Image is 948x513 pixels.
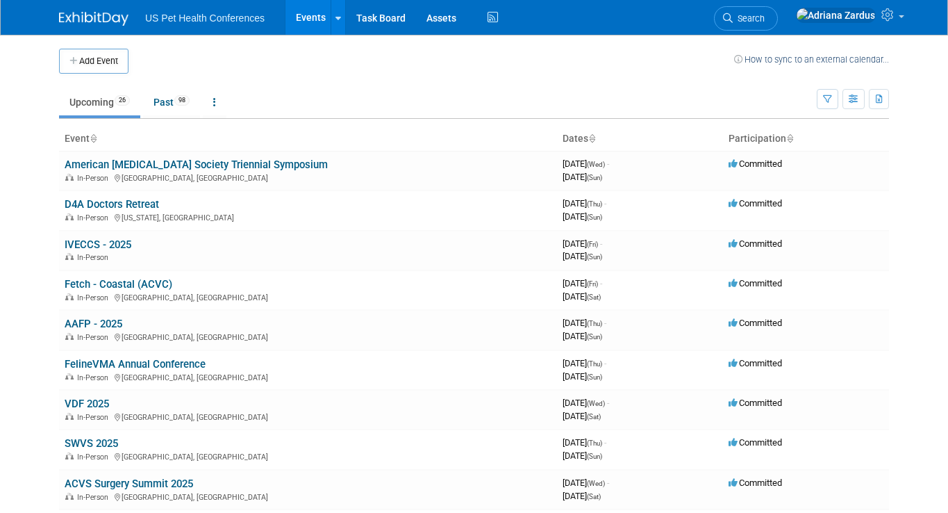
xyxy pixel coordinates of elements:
span: - [607,398,609,408]
div: [GEOGRAPHIC_DATA], [GEOGRAPHIC_DATA] [65,172,551,183]
span: [DATE] [563,172,602,182]
span: - [607,478,609,488]
span: Committed [729,358,782,368]
span: - [600,238,602,249]
span: Committed [729,318,782,328]
a: SWVS 2025 [65,437,118,450]
img: ExhibitDay [59,12,128,26]
span: In-Person [77,333,113,342]
span: [DATE] [563,158,609,169]
span: [DATE] [563,318,606,328]
span: (Thu) [587,439,602,447]
th: Participation [723,127,889,151]
th: Event [59,127,557,151]
a: Search [714,6,778,31]
div: [GEOGRAPHIC_DATA], [GEOGRAPHIC_DATA] [65,371,551,382]
img: In-Person Event [65,413,74,420]
span: [DATE] [563,251,602,261]
a: Past98 [143,89,200,115]
span: US Pet Health Conferences [145,13,265,24]
a: FelineVMA Annual Conference [65,358,206,370]
span: (Sun) [587,213,602,221]
img: In-Person Event [65,333,74,340]
span: (Sun) [587,373,602,381]
span: [DATE] [563,278,602,288]
a: VDF 2025 [65,398,109,410]
span: [DATE] [563,238,602,249]
div: [GEOGRAPHIC_DATA], [GEOGRAPHIC_DATA] [65,331,551,342]
div: [GEOGRAPHIC_DATA], [GEOGRAPHIC_DATA] [65,411,551,422]
a: American [MEDICAL_DATA] Society Triennial Symposium [65,158,328,171]
span: Search [733,13,765,24]
span: [DATE] [563,358,606,368]
img: In-Person Event [65,213,74,220]
span: [DATE] [563,411,601,421]
span: - [604,358,606,368]
a: Sort by Start Date [588,133,595,144]
span: (Sun) [587,453,602,460]
span: In-Person [77,174,113,183]
span: Committed [729,398,782,408]
span: (Fri) [587,241,598,248]
span: In-Person [77,493,113,502]
span: (Sat) [587,293,601,301]
span: [DATE] [563,331,602,341]
span: Committed [729,278,782,288]
span: Committed [729,437,782,448]
img: In-Person Event [65,174,74,181]
a: Fetch - Coastal (ACVC) [65,278,172,291]
span: [DATE] [563,398,609,408]
span: (Wed) [587,480,605,487]
a: IVECCS - 2025 [65,238,131,251]
span: [DATE] [563,291,601,302]
span: (Fri) [587,280,598,288]
span: (Thu) [587,320,602,327]
span: In-Person [77,253,113,262]
span: In-Person [77,373,113,382]
span: (Wed) [587,161,605,168]
a: AAFP - 2025 [65,318,122,330]
span: [DATE] [563,478,609,488]
div: [US_STATE], [GEOGRAPHIC_DATA] [65,211,551,222]
span: - [607,158,609,169]
span: (Thu) [587,360,602,368]
span: Committed [729,198,782,209]
a: How to sync to an external calendar... [734,54,889,65]
th: Dates [557,127,723,151]
img: In-Person Event [65,493,74,500]
img: In-Person Event [65,453,74,459]
span: (Sun) [587,333,602,341]
a: ACVS Surgery Summit 2025 [65,478,193,490]
span: - [604,198,606,209]
span: Committed [729,158,782,169]
span: [DATE] [563,450,602,461]
span: [DATE] [563,371,602,382]
span: [DATE] [563,491,601,501]
span: - [604,437,606,448]
div: [GEOGRAPHIC_DATA], [GEOGRAPHIC_DATA] [65,450,551,462]
span: (Wed) [587,400,605,407]
span: 98 [174,95,190,106]
span: (Sun) [587,253,602,261]
span: (Thu) [587,200,602,208]
a: D4A Doctors Retreat [65,198,159,211]
span: (Sat) [587,413,601,421]
span: (Sun) [587,174,602,181]
span: [DATE] [563,437,606,448]
div: [GEOGRAPHIC_DATA], [GEOGRAPHIC_DATA] [65,291,551,302]
a: Upcoming26 [59,89,140,115]
span: 26 [115,95,130,106]
span: Committed [729,238,782,249]
img: In-Person Event [65,253,74,260]
span: Committed [729,478,782,488]
span: [DATE] [563,211,602,222]
span: In-Person [77,293,113,302]
a: Sort by Event Name [90,133,97,144]
span: [DATE] [563,198,606,209]
img: Adriana Zardus [796,8,876,23]
span: In-Person [77,453,113,462]
div: [GEOGRAPHIC_DATA], [GEOGRAPHIC_DATA] [65,491,551,502]
span: (Sat) [587,493,601,500]
span: In-Person [77,213,113,222]
span: In-Person [77,413,113,422]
